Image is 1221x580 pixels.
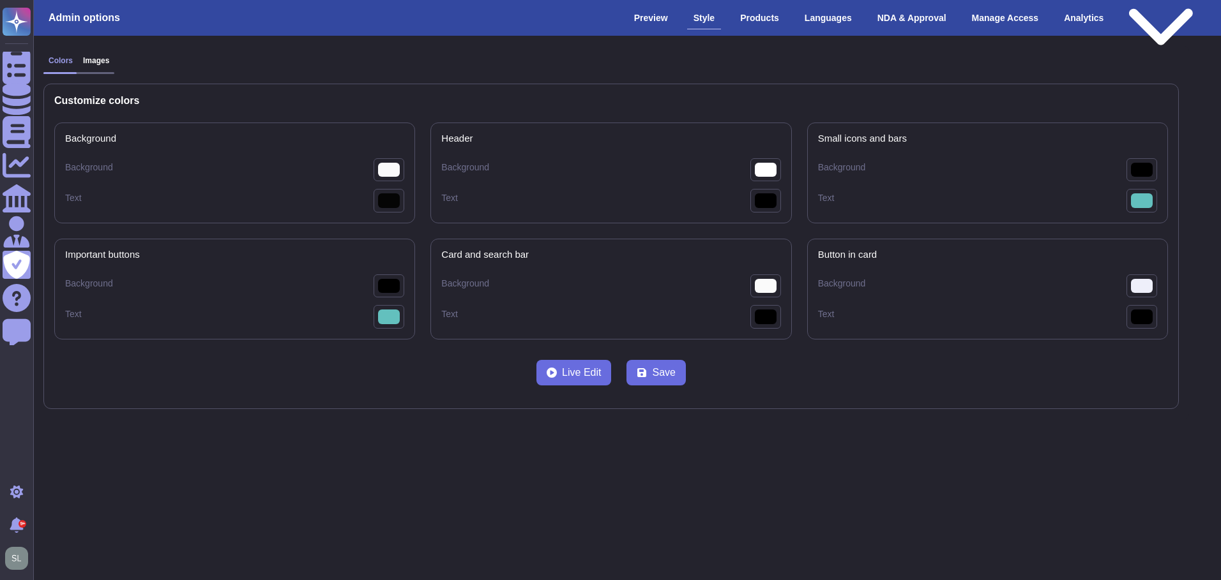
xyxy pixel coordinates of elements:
[83,56,109,65] h3: Images
[19,520,26,528] div: 9+
[966,7,1045,29] div: Manage Access
[65,193,82,202] label: Text
[441,163,489,172] label: Background
[734,7,785,29] div: Products
[441,193,458,202] label: Text
[441,279,489,288] label: Background
[65,279,113,288] label: Background
[818,193,835,202] label: Text
[626,360,685,385] button: Save
[562,368,601,378] span: Live Edit
[818,309,835,318] label: Text
[441,133,780,143] div: Header
[536,360,611,385] button: Live Edit
[441,249,780,259] div: Card and search bar
[687,7,721,29] div: Style
[818,279,866,288] label: Background
[652,368,675,378] span: Save
[5,547,28,570] img: user
[818,133,1157,143] div: Small icons and bars
[65,309,82,318] label: Text
[1058,7,1110,29] div: Analytics
[49,11,120,24] h3: Admin options
[871,7,953,29] div: NDA & Approval
[49,56,73,65] h3: Colors
[798,7,858,29] div: Languages
[65,163,113,172] label: Background
[65,133,404,143] div: Background
[54,94,139,107] h6: Customize colors
[3,544,37,572] button: user
[628,7,674,29] div: Preview
[818,163,866,172] label: Background
[65,249,404,259] div: Important buttons
[818,249,1157,259] div: Button in card
[441,309,458,318] label: Text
